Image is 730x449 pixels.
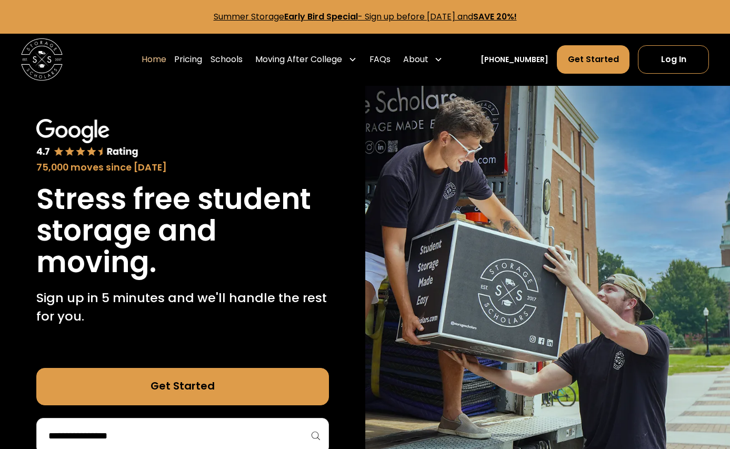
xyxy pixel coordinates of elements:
[36,288,329,326] p: Sign up in 5 minutes and we'll handle the rest for you.
[174,45,202,74] a: Pricing
[36,119,139,158] img: Google 4.7 star rating
[36,161,329,175] div: 75,000 moves since [DATE]
[214,11,517,23] a: Summer StorageEarly Bird Special- Sign up before [DATE] andSAVE 20%!
[284,11,358,23] strong: Early Bird Special
[473,11,517,23] strong: SAVE 20%!
[399,45,447,74] div: About
[557,45,630,74] a: Get Started
[36,368,329,406] a: Get Started
[142,45,166,74] a: Home
[638,45,709,74] a: Log In
[481,54,548,65] a: [PHONE_NUMBER]
[255,53,342,66] div: Moving After College
[251,45,361,74] div: Moving After College
[369,45,391,74] a: FAQs
[403,53,428,66] div: About
[36,183,329,278] h1: Stress free student storage and moving.
[211,45,243,74] a: Schools
[21,38,63,80] img: Storage Scholars main logo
